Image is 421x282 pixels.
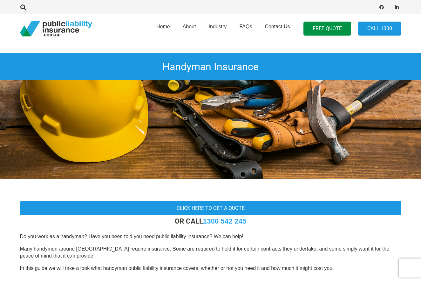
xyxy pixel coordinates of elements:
[20,265,401,272] p: In this guide we will take a look what handyman public liability insurance covers, whether or not...
[303,22,351,36] a: FREE QUOTE
[20,233,401,240] p: Do you work as a handyman? Have you been told you need public liability insurance? We can help!
[208,24,227,29] span: Industry
[258,12,296,45] a: Contact Us
[203,217,247,225] a: 1300 542 245
[358,22,401,36] a: Call 1300
[176,12,202,45] a: About
[20,245,401,260] p: Many handymen around [GEOGRAPHIC_DATA] require insurance. Some are required to hold it for certai...
[183,24,196,29] span: About
[156,24,170,29] span: Home
[265,24,290,29] span: Contact Us
[175,217,247,225] strong: OR CALL
[239,24,252,29] span: FAQs
[233,12,258,45] a: FAQs
[202,12,233,45] a: Industry
[392,3,401,12] a: LinkedIn
[377,3,386,12] a: Facebook
[17,4,30,10] a: Search
[20,201,401,215] a: Click here to get a quote
[150,12,176,45] a: Home
[20,21,92,37] a: pli_logotransparent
